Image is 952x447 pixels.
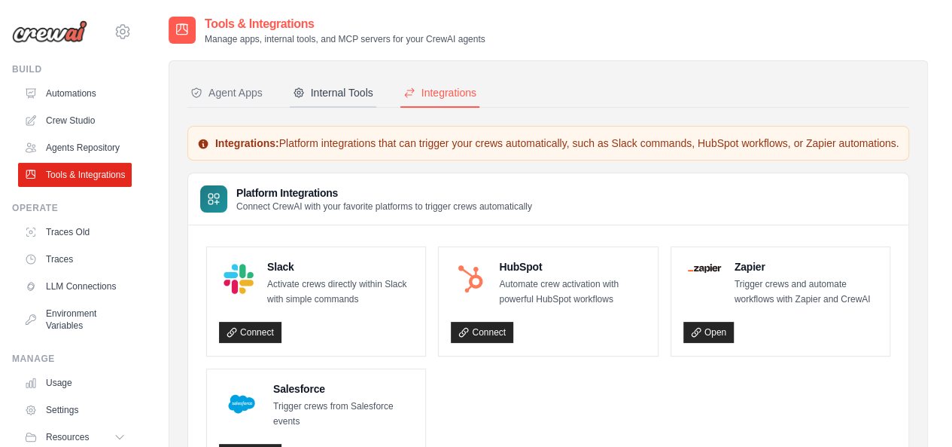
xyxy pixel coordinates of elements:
h4: HubSpot [499,259,645,274]
img: Logo [12,20,87,43]
p: Manage apps, internal tools, and MCP servers for your CrewAI agents [205,33,485,45]
a: Environment Variables [18,302,132,338]
a: Traces Old [18,220,132,244]
p: Trigger crews from Salesforce events [273,400,413,429]
a: Tools & Integrations [18,163,132,187]
div: Integrations [403,85,476,100]
a: Usage [18,371,132,395]
a: Settings [18,398,132,422]
a: Automations [18,81,132,106]
a: Open [683,322,734,343]
div: Manage [12,353,132,365]
a: Crew Studio [18,109,132,133]
a: Traces [18,247,132,271]
button: Agent Apps [187,79,266,108]
h4: Slack [267,259,413,274]
img: Salesforce Logo [224,386,260,422]
div: Build [12,63,132,75]
button: Integrations [400,79,479,108]
h4: Salesforce [273,381,413,396]
div: Internal Tools [293,85,373,100]
button: Internal Tools [290,79,376,108]
span: Resources [46,431,89,443]
a: Connect [219,322,281,343]
h4: Zapier [735,259,877,274]
a: LLM Connections [18,274,132,299]
h3: Platform Integrations [236,185,532,201]
div: Operate [12,202,132,214]
strong: Integrations: [215,137,279,149]
p: Automate crew activation with powerful HubSpot workflows [499,277,645,307]
h2: Tools & Integrations [205,15,485,33]
p: Connect CrewAI with your favorite platforms to trigger crews automatically [236,201,532,213]
div: Agent Apps [190,85,263,100]
img: Zapier Logo [688,264,721,273]
p: Activate crews directly within Slack with simple commands [267,277,413,307]
img: Slack Logo [224,264,254,294]
a: Connect [451,322,513,343]
p: Trigger crews and automate workflows with Zapier and CrewAI [735,277,877,307]
a: Agents Repository [18,136,132,160]
p: Platform integrations that can trigger your crews automatically, such as Slack commands, HubSpot ... [197,136,899,151]
img: HubSpot Logo [455,264,485,294]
